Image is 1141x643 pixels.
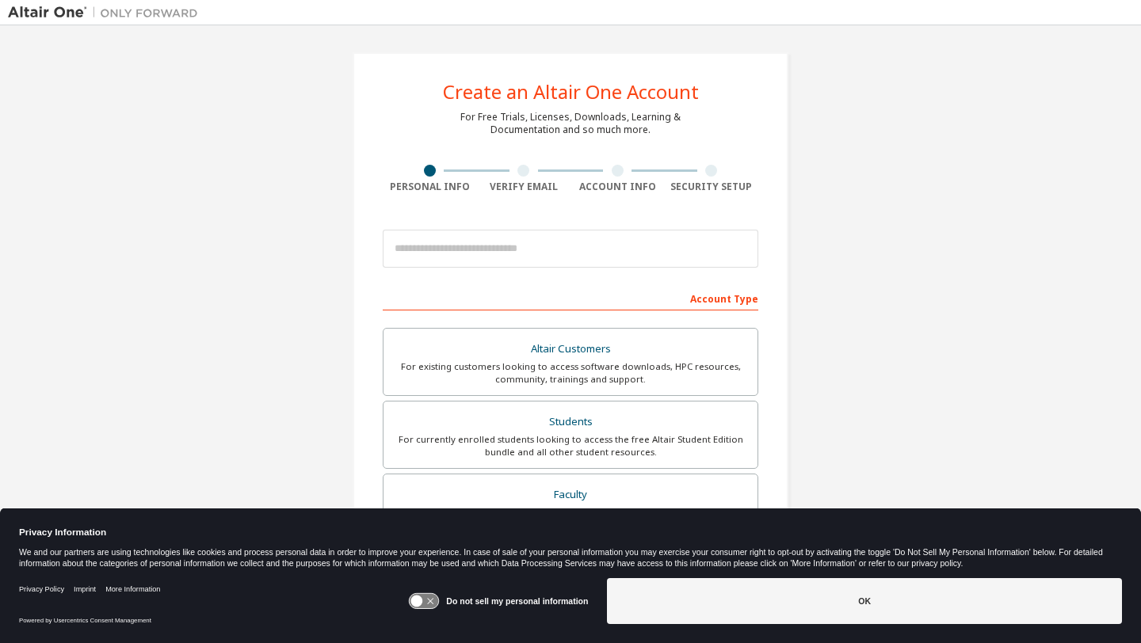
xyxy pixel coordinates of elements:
div: Faculty [393,484,748,506]
div: Account Type [383,285,758,310]
div: For currently enrolled students looking to access the free Altair Student Edition bundle and all ... [393,433,748,458]
div: Security Setup [665,181,759,193]
img: Altair One [8,5,206,21]
div: For faculty & administrators of academic institutions administering students and accessing softwa... [393,505,748,531]
div: Create an Altair One Account [443,82,699,101]
div: Account Info [570,181,665,193]
div: Verify Email [477,181,571,193]
div: For Free Trials, Licenses, Downloads, Learning & Documentation and so much more. [460,111,681,136]
div: For existing customers looking to access software downloads, HPC resources, community, trainings ... [393,360,748,386]
div: Altair Customers [393,338,748,360]
div: Students [393,411,748,433]
div: Personal Info [383,181,477,193]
